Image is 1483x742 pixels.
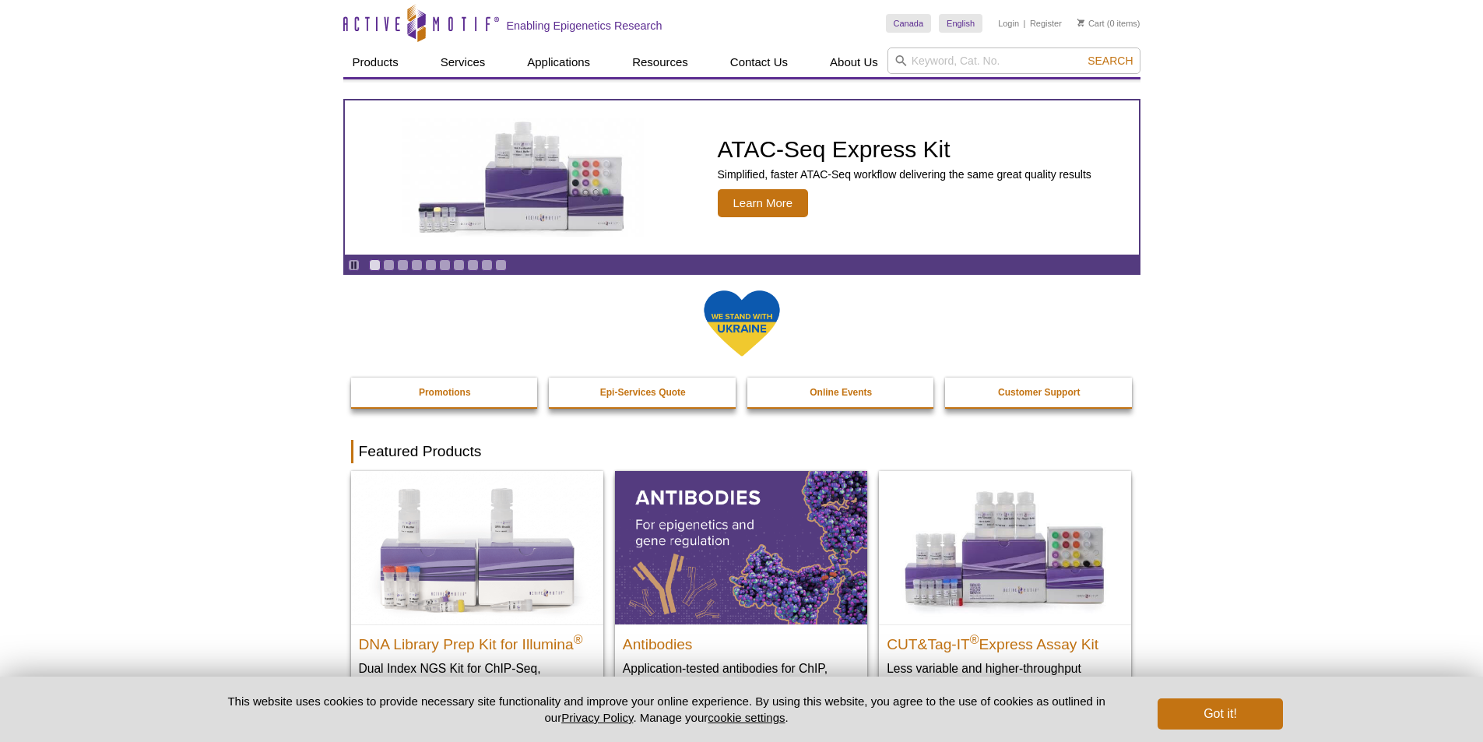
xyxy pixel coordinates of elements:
p: Less variable and higher-throughput genome-wide profiling of histone marks​. [887,660,1123,692]
a: Go to slide 10 [495,259,507,271]
sup: ® [574,632,583,645]
sup: ® [970,632,979,645]
a: Go to slide 4 [411,259,423,271]
a: Services [431,47,495,77]
img: DNA Library Prep Kit for Illumina [351,471,603,624]
a: Go to slide 2 [383,259,395,271]
strong: Promotions [419,387,471,398]
p: This website uses cookies to provide necessary site functionality and improve your online experie... [201,693,1133,726]
a: Go to slide 5 [425,259,437,271]
a: Toggle autoplay [348,259,360,271]
a: Go to slide 7 [453,259,465,271]
a: Customer Support [945,378,1133,407]
p: Dual Index NGS Kit for ChIP-Seq, CUT&RUN, and ds methylated DNA assays. [359,660,596,708]
img: We Stand With Ukraine [703,289,781,358]
button: cookie settings [708,711,785,724]
a: Promotions [351,378,539,407]
h2: Featured Products [351,440,1133,463]
a: Register [1030,18,1062,29]
a: Applications [518,47,599,77]
article: ATAC-Seq Express Kit [345,100,1139,255]
button: Search [1083,54,1137,68]
span: Search [1088,55,1133,67]
button: Got it! [1158,698,1282,730]
a: Go to slide 8 [467,259,479,271]
a: Login [998,18,1019,29]
a: Contact Us [721,47,797,77]
a: Go to slide 1 [369,259,381,271]
a: Canada [886,14,932,33]
img: Your Cart [1077,19,1084,26]
a: Resources [623,47,698,77]
li: (0 items) [1077,14,1140,33]
input: Keyword, Cat. No. [887,47,1140,74]
p: Simplified, faster ATAC-Seq workflow delivering the same great quality results [718,167,1091,181]
h2: DNA Library Prep Kit for Illumina [359,629,596,652]
a: Products [343,47,408,77]
li: | [1024,14,1026,33]
img: All Antibodies [615,471,867,624]
img: ATAC-Seq Express Kit [395,118,652,237]
a: Go to slide 3 [397,259,409,271]
a: Go to slide 6 [439,259,451,271]
a: CUT&Tag-IT® Express Assay Kit CUT&Tag-IT®Express Assay Kit Less variable and higher-throughput ge... [879,471,1131,707]
a: English [939,14,982,33]
a: All Antibodies Antibodies Application-tested antibodies for ChIP, CUT&Tag, and CUT&RUN. [615,471,867,707]
a: About Us [821,47,887,77]
a: Go to slide 9 [481,259,493,271]
p: Application-tested antibodies for ChIP, CUT&Tag, and CUT&RUN. [623,660,859,692]
a: ATAC-Seq Express Kit ATAC-Seq Express Kit Simplified, faster ATAC-Seq workflow delivering the sam... [345,100,1139,255]
a: Privacy Policy [561,711,633,724]
a: Cart [1077,18,1105,29]
h2: CUT&Tag-IT Express Assay Kit [887,629,1123,652]
a: Online Events [747,378,936,407]
a: Epi-Services Quote [549,378,737,407]
h2: Antibodies [623,629,859,652]
strong: Epi-Services Quote [600,387,686,398]
h2: ATAC-Seq Express Kit [718,138,1091,161]
a: DNA Library Prep Kit for Illumina DNA Library Prep Kit for Illumina® Dual Index NGS Kit for ChIP-... [351,471,603,723]
strong: Customer Support [998,387,1080,398]
strong: Online Events [810,387,872,398]
h2: Enabling Epigenetics Research [507,19,662,33]
img: CUT&Tag-IT® Express Assay Kit [879,471,1131,624]
span: Learn More [718,189,809,217]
